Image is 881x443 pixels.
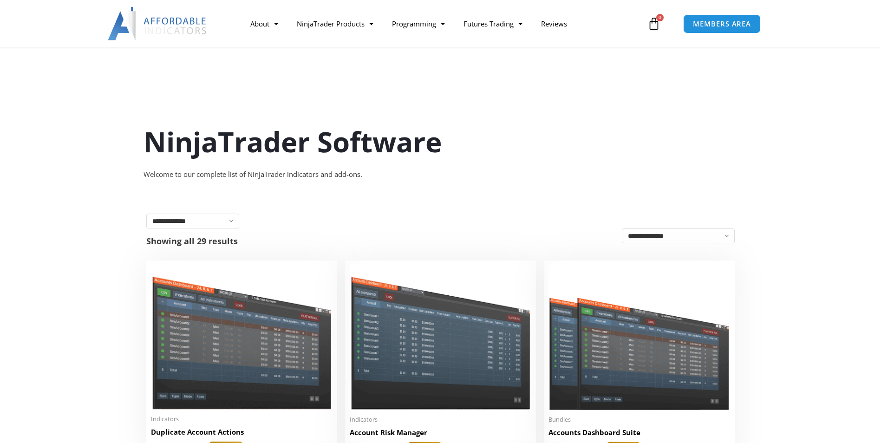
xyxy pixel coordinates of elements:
a: Account Risk Manager [350,428,531,442]
span: Indicators [350,416,531,423]
span: MEMBERS AREA [693,20,751,27]
a: MEMBERS AREA [683,14,761,33]
img: Duplicate Account Actions [151,265,333,410]
span: Indicators [151,415,333,423]
h1: NinjaTrader Software [144,122,738,161]
span: Bundles [548,416,730,423]
a: Reviews [532,13,576,34]
div: Welcome to our complete list of NinjaTrader indicators and add-ons. [144,168,738,181]
h2: Duplicate Account Actions [151,427,333,437]
a: Futures Trading [454,13,532,34]
a: NinjaTrader Products [287,13,383,34]
span: 0 [656,14,664,21]
a: Accounts Dashboard Suite [548,428,730,442]
a: Programming [383,13,454,34]
a: Duplicate Account Actions [151,427,333,442]
h2: Accounts Dashboard Suite [548,428,730,437]
p: Showing all 29 results [146,237,238,245]
img: Account Risk Manager [350,265,531,410]
a: About [241,13,287,34]
h2: Account Risk Manager [350,428,531,437]
img: Accounts Dashboard Suite [548,265,730,410]
nav: Menu [241,13,645,34]
select: Shop order [622,228,735,243]
a: 0 [633,10,674,37]
img: LogoAI | Affordable Indicators – NinjaTrader [108,7,208,40]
